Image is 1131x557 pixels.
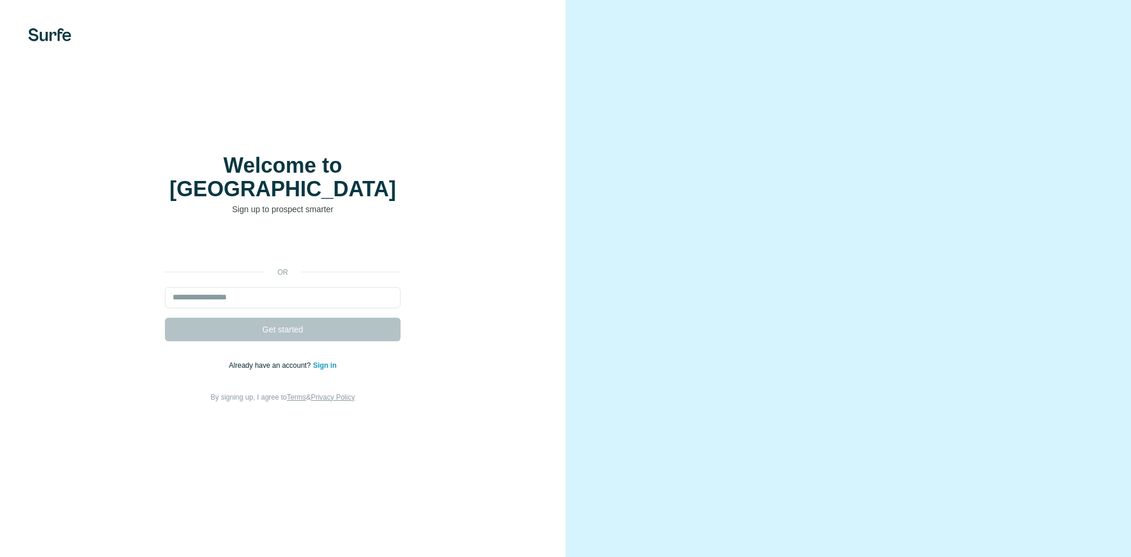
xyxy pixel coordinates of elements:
[229,361,313,370] span: Already have an account?
[313,361,336,370] a: Sign in
[311,393,355,401] a: Privacy Policy
[211,393,355,401] span: By signing up, I agree to &
[159,233,406,259] iframe: Knap til Log ind med Google
[264,267,302,278] p: or
[28,28,71,41] img: Surfe's logo
[165,203,401,215] p: Sign up to prospect smarter
[287,393,306,401] a: Terms
[165,154,401,201] h1: Welcome to [GEOGRAPHIC_DATA]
